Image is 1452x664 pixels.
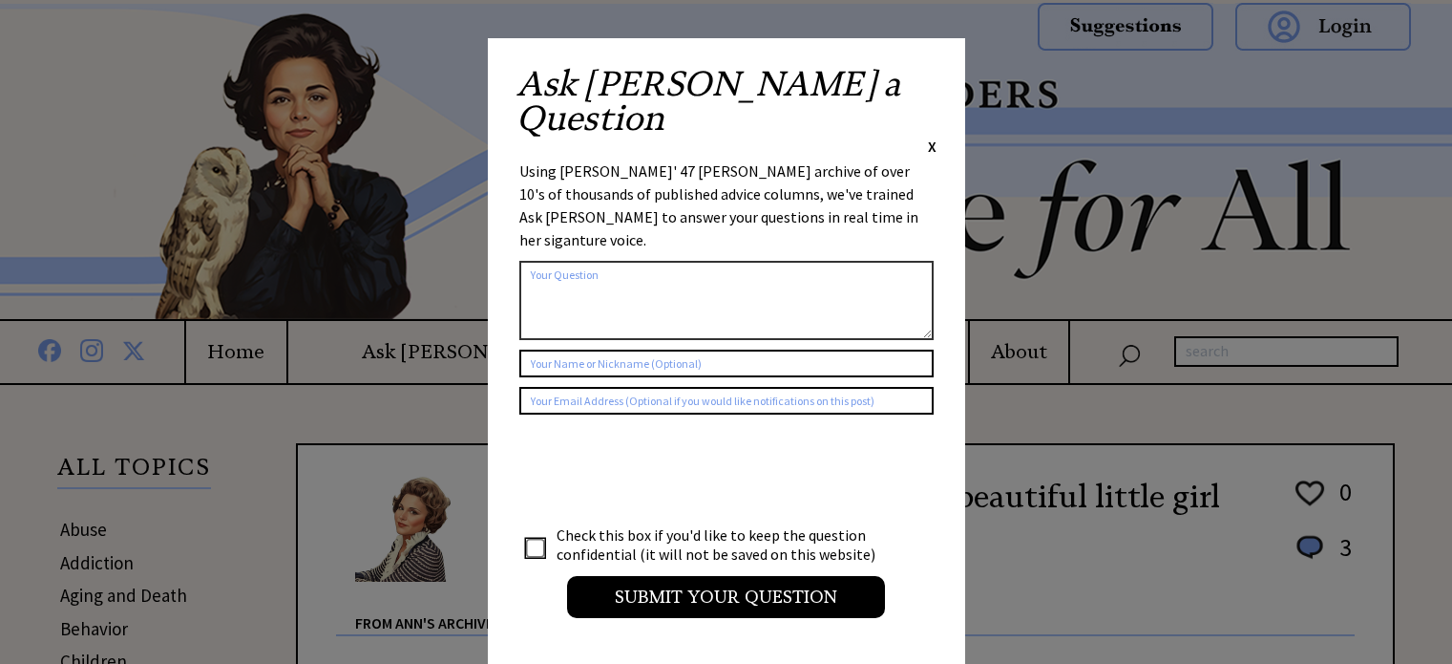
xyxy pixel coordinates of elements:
span: X [928,137,936,156]
td: Check this box if you'd like to keep the question confidential (it will not be saved on this webs... [556,525,894,565]
div: Using [PERSON_NAME]' 47 [PERSON_NAME] archive of over 10's of thousands of published advice colum... [519,160,934,251]
input: Your Email Address (Optional if you would like notifications on this post) [519,387,934,415]
iframe: reCAPTCHA [519,434,810,508]
input: Submit your Question [567,576,885,618]
h2: Ask [PERSON_NAME] a Question [516,67,936,136]
input: Your Name or Nickname (Optional) [519,350,934,377]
